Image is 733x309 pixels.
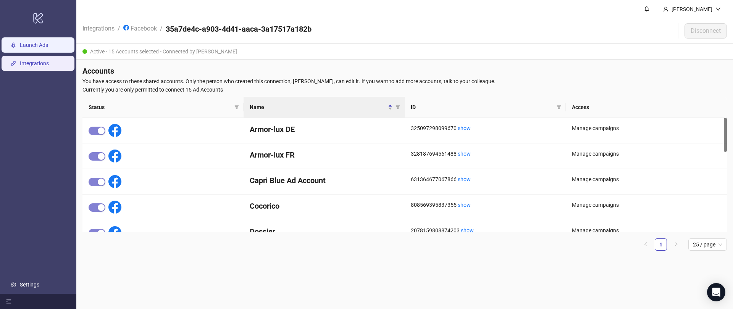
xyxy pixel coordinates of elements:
[250,124,399,135] h4: Armor-lux DE
[644,6,649,11] span: bell
[458,151,471,157] a: show
[693,239,722,250] span: 25 / page
[655,239,667,250] a: 1
[688,238,727,251] div: Page Size
[458,202,471,208] a: show
[244,97,405,118] th: Name
[572,124,721,132] div: Manage campaigns
[458,125,471,131] a: show
[685,23,727,39] button: Disconnect
[411,175,560,183] div: 631364677067866
[82,66,727,76] h4: Accounts
[715,6,721,12] span: down
[572,226,721,235] div: Manage campaigns
[89,103,231,111] span: Status
[411,103,554,111] span: ID
[461,227,474,233] a: show
[557,105,561,109] span: filter
[250,103,386,111] span: Name
[458,176,471,182] a: show
[20,282,39,288] a: Settings
[118,24,120,38] li: /
[82,85,727,94] span: Currently you are only permitted to connect 15 Ad Accounts
[411,124,560,132] div: 325097298099670
[670,238,682,251] button: right
[250,201,399,211] h4: Cocorico
[6,299,11,304] span: menu-fold
[411,226,560,235] div: 2078159808874203
[82,77,727,85] span: You have access to these shared accounts. Only the person who created this connection, [PERSON_NA...
[411,150,560,158] div: 328187694561488
[233,101,241,113] span: filter
[639,238,652,251] button: left
[234,105,239,109] span: filter
[572,175,721,183] div: Manage campaigns
[707,283,725,301] div: Open Intercom Messenger
[20,60,49,66] a: Integrations
[122,24,158,32] a: Facebook
[566,97,727,118] th: Access
[20,42,48,48] a: Launch Ads
[655,238,667,251] li: 1
[663,6,668,12] span: user
[572,150,721,158] div: Manage campaigns
[76,44,733,60] div: Active - 15 Accounts selected - Connected by [PERSON_NAME]
[250,175,399,186] h4: Capri Blue Ad Account
[411,201,560,209] div: 808569395837355
[643,242,648,246] span: left
[674,242,678,246] span: right
[81,24,116,32] a: Integrations
[250,150,399,160] h4: Armor-lux FR
[250,226,399,237] h4: Dossier
[555,101,563,113] span: filter
[396,105,400,109] span: filter
[394,101,402,113] span: filter
[166,24,312,34] h4: 35a7de4c-a903-4d41-aaca-3a17517a182b
[639,238,652,251] li: Previous Page
[668,5,715,13] div: [PERSON_NAME]
[670,238,682,251] li: Next Page
[572,201,721,209] div: Manage campaigns
[160,24,163,38] li: /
